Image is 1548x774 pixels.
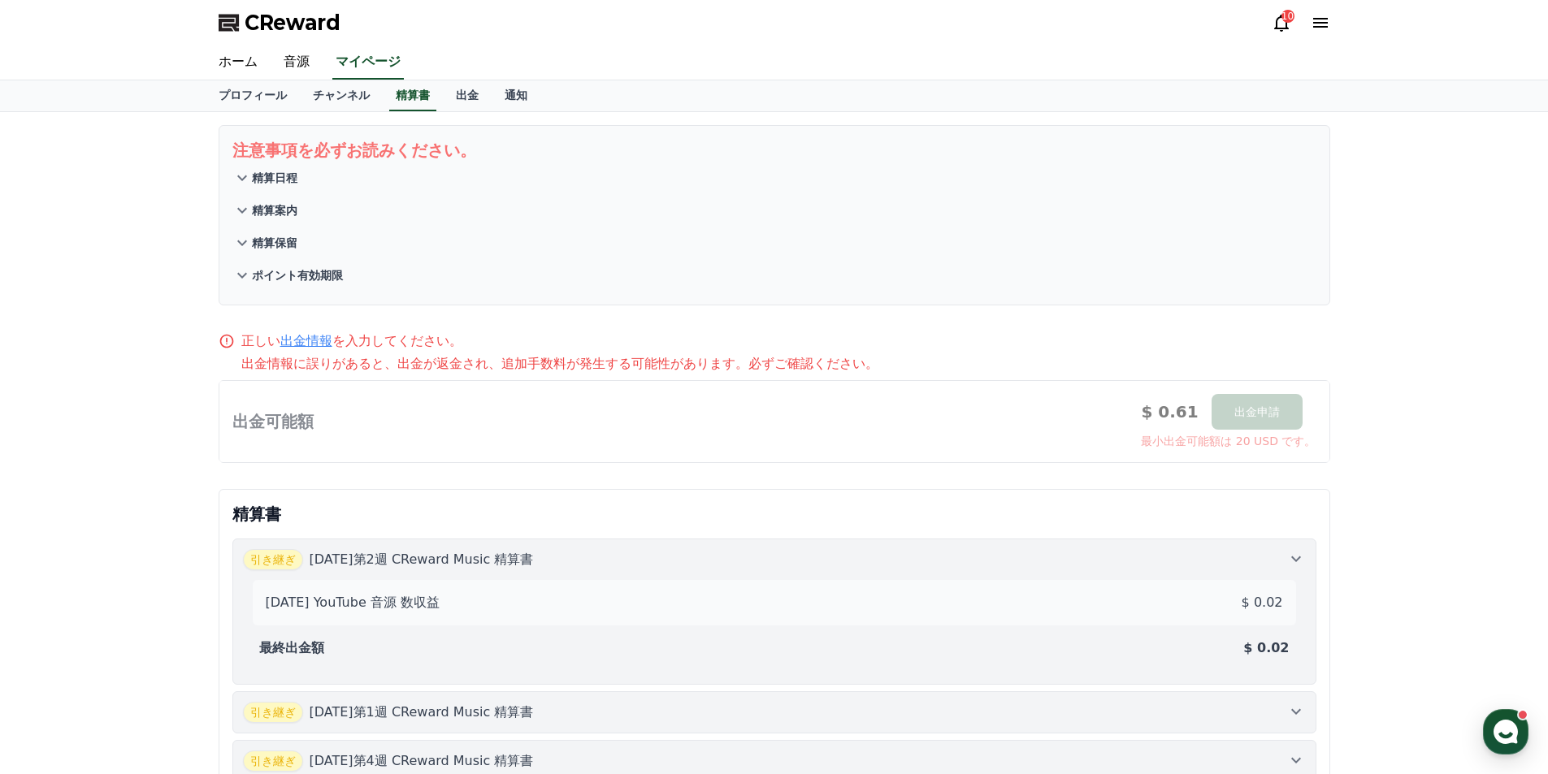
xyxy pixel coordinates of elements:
span: CReward [245,10,340,36]
p: [DATE]第2週 CReward Music 精算書 [310,550,534,569]
a: Messages [107,515,210,556]
p: $ 0.02 [1242,593,1283,612]
div: 10 [1281,10,1294,23]
span: 引き継ぎ [243,750,303,772]
a: 通知 [492,80,540,111]
a: Home [5,515,107,556]
p: 精算保留 [252,235,297,251]
span: 引き継ぎ [243,702,303,723]
p: 精算書 [232,503,1316,525]
span: Messages [135,540,183,553]
p: 精算案内 [252,202,297,218]
p: 正しい を入力してください。 [241,331,462,351]
p: 注意事項を必ずお読みください。 [232,139,1316,162]
a: Settings [210,515,312,556]
p: [DATE]第4週 CReward Music 精算書 [310,751,534,771]
a: CReward [219,10,340,36]
p: [DATE] YouTube 音源 数収益 [266,593,440,612]
p: 出金情報に誤りがあると、出金が返金され、追加手数料が発生する可能性があります。必ずご確認ください。 [241,354,1330,374]
span: Home [41,539,70,552]
a: プロフィール [206,80,300,111]
a: チャンネル [300,80,383,111]
button: 引き継ぎ [DATE]第2週 CReward Music 精算書 [DATE] YouTube 音源 数収益 $ 0.02 最終出金額 $ 0.02 [232,538,1316,685]
a: 10 [1272,13,1291,32]
p: [DATE]第1週 CReward Music 精算書 [310,703,534,722]
button: ポイント有効期限 [232,259,1316,292]
button: 精算案内 [232,194,1316,227]
p: 最終出金額 [259,638,324,658]
a: マイページ [332,45,404,80]
p: 精算日程 [252,170,297,186]
p: $ 0.02 [1243,638,1289,658]
a: 出金 [443,80,492,111]
button: 精算日程 [232,162,1316,194]
span: Settings [241,539,280,552]
a: ホーム [206,45,271,80]
span: 引き継ぎ [243,549,303,570]
a: 出金情報 [280,333,332,348]
a: 音源 [271,45,323,80]
a: 精算書 [389,80,436,111]
button: 引き継ぎ [DATE]第1週 CReward Music 精算書 [232,691,1316,733]
p: ポイント有効期限 [252,267,343,283]
button: 精算保留 [232,227,1316,259]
